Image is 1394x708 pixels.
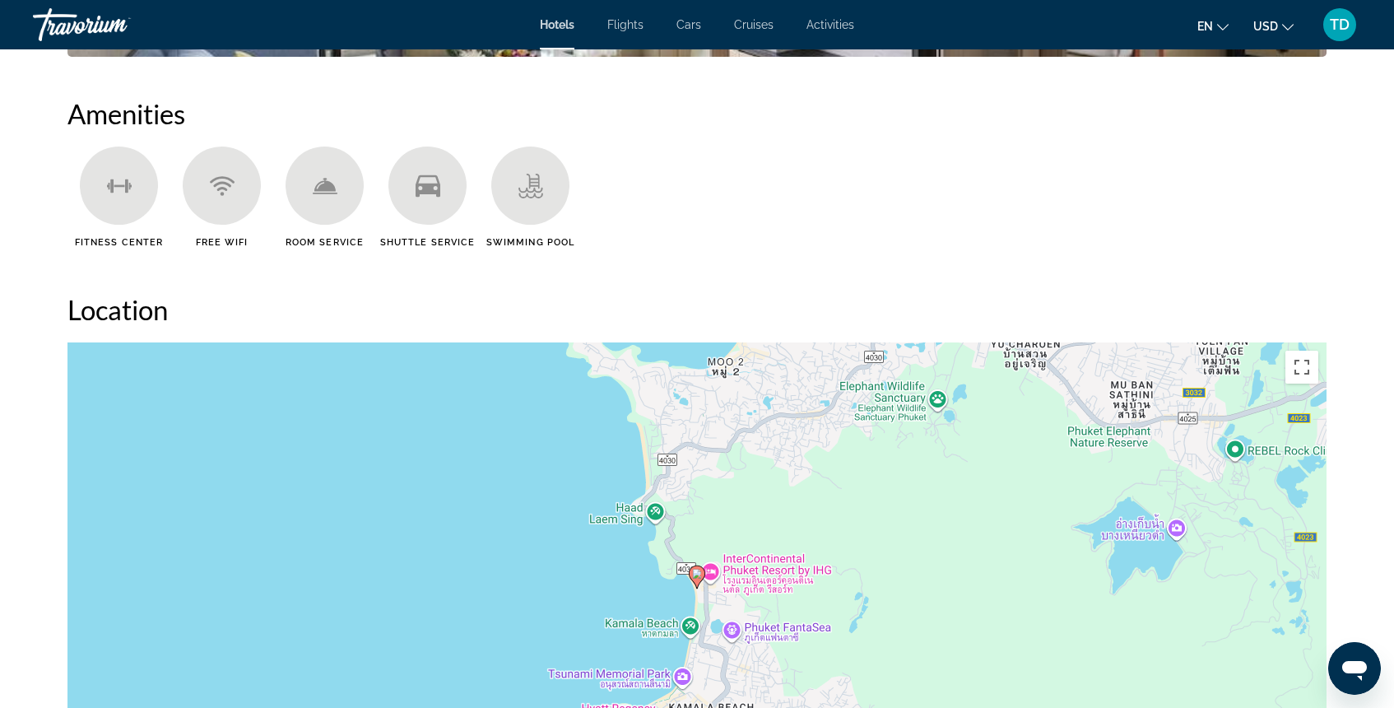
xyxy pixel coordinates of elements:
a: Hotels [540,18,574,31]
span: USD [1253,20,1278,33]
a: Flights [607,18,644,31]
span: Room Service [286,237,364,248]
span: en [1197,20,1213,33]
span: Fitness Center [75,237,163,248]
a: Cruises [734,18,774,31]
button: User Menu [1318,7,1361,42]
button: Change currency [1253,14,1294,38]
iframe: Button to launch messaging window [1328,642,1381,695]
button: Change language [1197,14,1229,38]
a: Activities [806,18,854,31]
span: Swimming Pool [486,237,574,248]
h2: Location [67,293,1327,326]
a: Cars [676,18,701,31]
a: Travorium [33,3,197,46]
span: Free WiFi [196,237,249,248]
h2: Amenities [67,97,1327,130]
span: Shuttle Service [380,237,476,248]
button: Toggle fullscreen view [1285,351,1318,384]
span: TD [1330,16,1350,33]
